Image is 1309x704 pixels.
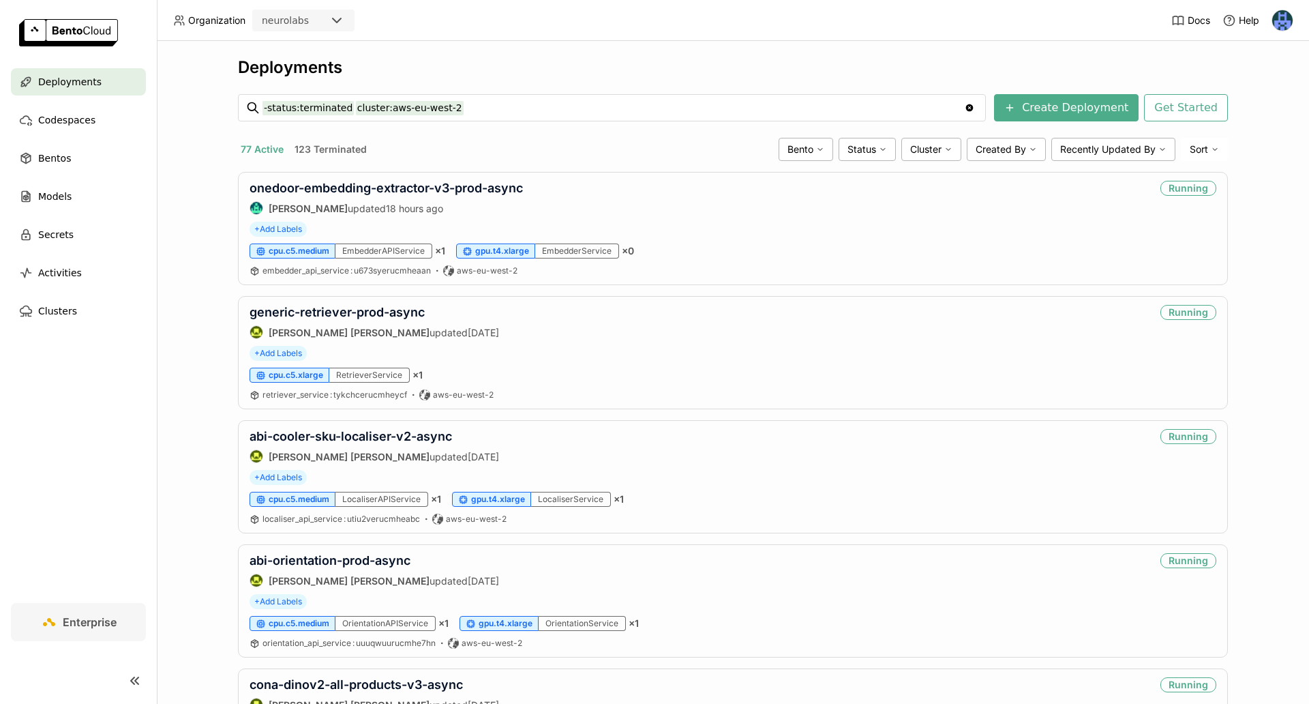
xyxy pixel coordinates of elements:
[1222,14,1259,27] div: Help
[262,97,964,119] input: Search
[471,494,525,505] span: gpu.t4.xlarge
[779,138,833,161] div: Bento
[11,259,146,287] a: Activities
[188,14,245,27] span: Organization
[262,14,309,27] div: neurolabs
[250,325,499,339] div: updated
[468,575,499,587] span: [DATE]
[250,450,262,463] img: Jian Shen Yap
[38,188,72,205] span: Models
[269,618,329,629] span: cpu.c5.medium
[330,390,332,400] span: :
[475,246,529,256] span: gpu.t4.xlarge
[262,265,431,276] span: embedder_api_service u673syerucmheaan
[262,390,407,400] a: retriever_service:tykchcerucmheycf
[11,106,146,134] a: Codespaces
[1144,94,1228,121] button: Get Started
[19,19,118,46] img: logo
[250,346,307,361] span: +Add Labels
[11,145,146,172] a: Bentos
[329,368,410,383] div: RetrieverService
[250,222,307,237] span: +Add Labels
[262,514,420,525] a: localiser_api_service:utiu2verucmheabc
[38,265,82,281] span: Activities
[262,265,431,276] a: embedder_api_service:u673syerucmheaan
[535,244,619,259] div: EmbedderService
[1190,143,1208,156] span: Sort
[839,138,896,161] div: Status
[335,616,436,631] div: OrientationAPIService
[11,603,146,641] a: Enterprise
[11,183,146,210] a: Models
[269,327,430,338] strong: [PERSON_NAME] [PERSON_NAME]
[269,451,430,463] strong: [PERSON_NAME] [PERSON_NAME]
[994,94,1139,121] button: Create Deployment
[269,203,348,214] strong: [PERSON_NAME]
[250,202,262,214] img: Calin Cojocaru
[38,150,71,166] span: Bentos
[462,638,522,649] span: aws-eu-west-2
[250,470,307,485] span: +Add Labels
[344,514,346,524] span: :
[468,451,499,463] span: [DATE]
[269,370,323,381] span: cpu.c5.xlarge
[335,492,428,507] div: LocaliserAPIService
[964,102,975,113] svg: Clear value
[1171,14,1210,27] a: Docs
[250,181,523,195] a: onedoor-embedding-extractor-v3-prod-async
[622,245,634,257] span: × 0
[479,618,532,629] span: gpu.t4.xlarge
[11,68,146,96] a: Deployments
[976,143,1026,156] span: Created By
[250,553,410,568] a: abi-orientation-prod-async
[468,327,499,338] span: [DATE]
[350,265,352,276] span: :
[531,492,611,507] div: LocaliserService
[901,138,961,161] div: Cluster
[11,221,146,248] a: Secrets
[1239,14,1259,27] span: Help
[1060,143,1156,156] span: Recently Updated By
[262,638,436,649] a: orientation_api_service:uuuqwuurucmhe7hn
[269,494,329,505] span: cpu.c5.medium
[250,574,262,587] img: Jian Shen Yap
[38,74,102,90] span: Deployments
[250,574,499,587] div: updated
[629,617,639,630] span: × 1
[1160,305,1216,320] div: Running
[250,201,523,215] div: updated
[352,638,355,648] span: :
[614,493,624,505] span: × 1
[1160,181,1216,196] div: Running
[269,246,329,256] span: cpu.c5.medium
[63,615,117,629] span: Enterprise
[433,390,494,400] span: aws-eu-west-2
[38,226,74,243] span: Secrets
[38,112,95,128] span: Codespaces
[1160,553,1216,568] div: Running
[435,245,445,257] span: × 1
[250,594,307,609] span: +Add Labels
[238,57,1228,78] div: Deployments
[262,390,407,400] span: retriever_service tykchcerucmheycf
[250,677,463,692] a: cona-dinov2-all-products-v3-async
[250,450,499,463] div: updated
[1188,14,1210,27] span: Docs
[967,138,1046,161] div: Created By
[446,514,507,525] span: aws-eu-west-2
[787,143,813,156] span: Bento
[457,265,517,276] span: aws-eu-west-2
[250,429,452,443] a: abi-cooler-sku-localiser-v2-async
[292,141,370,158] button: 123 Terminated
[310,14,312,28] input: Selected neurolabs.
[431,493,441,505] span: × 1
[262,638,436,648] span: orientation_api_service uuuqwuurucmhe7hn
[1181,138,1228,161] div: Sort
[910,143,942,156] span: Cluster
[1160,429,1216,444] div: Running
[386,203,443,214] span: 18 hours ago
[262,514,420,524] span: localiser_api_service utiu2verucmheabc
[438,617,449,630] span: × 1
[1160,677,1216,692] div: Running
[847,143,876,156] span: Status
